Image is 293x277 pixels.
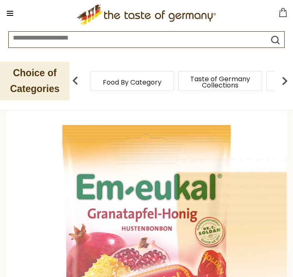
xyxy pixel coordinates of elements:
[187,76,253,88] a: Taste of Germany Collections
[276,72,293,89] img: next arrow
[67,72,84,89] img: previous arrow
[103,79,161,85] a: Food By Category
